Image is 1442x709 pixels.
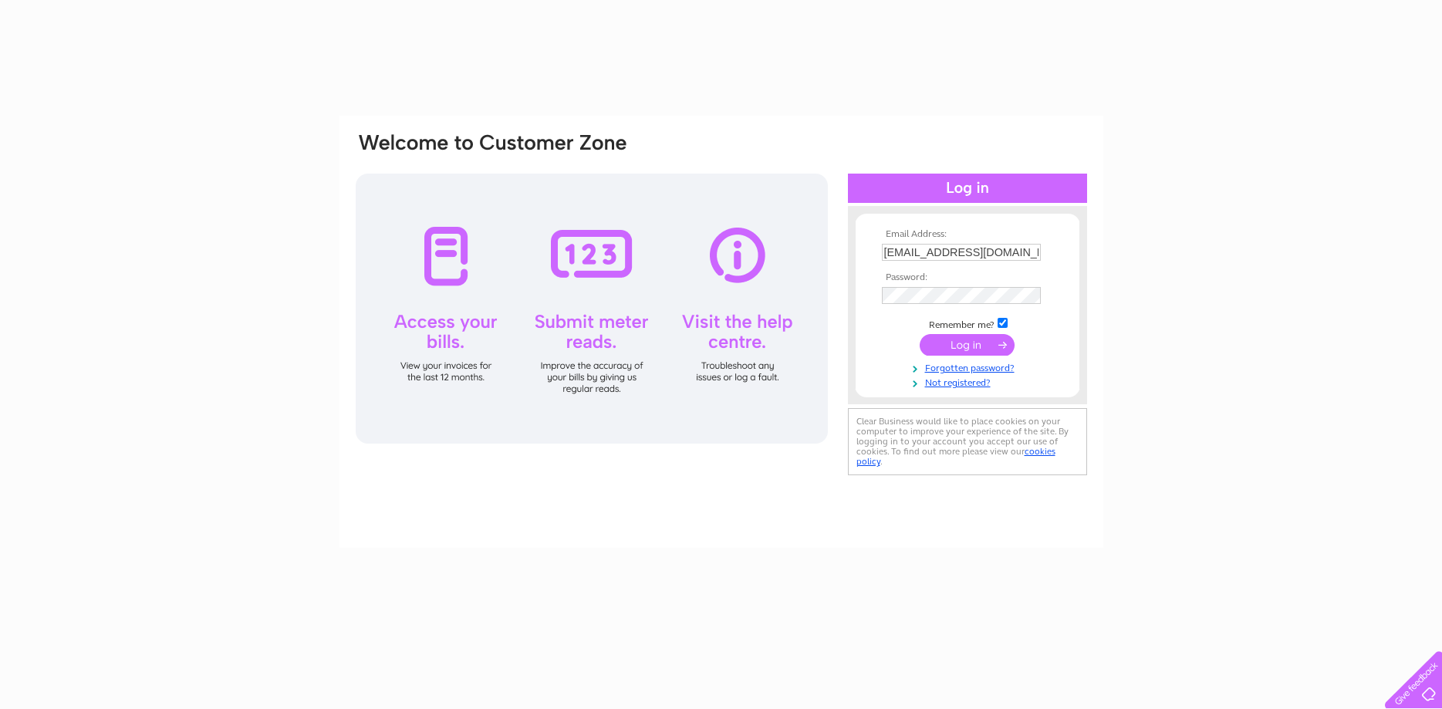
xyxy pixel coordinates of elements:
[882,360,1057,374] a: Forgotten password?
[878,316,1057,331] td: Remember me?
[848,408,1087,475] div: Clear Business would like to place cookies on your computer to improve your experience of the sit...
[878,272,1057,283] th: Password:
[878,229,1057,240] th: Email Address:
[856,446,1055,467] a: cookies policy
[882,374,1057,389] a: Not registered?
[920,334,1015,356] input: Submit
